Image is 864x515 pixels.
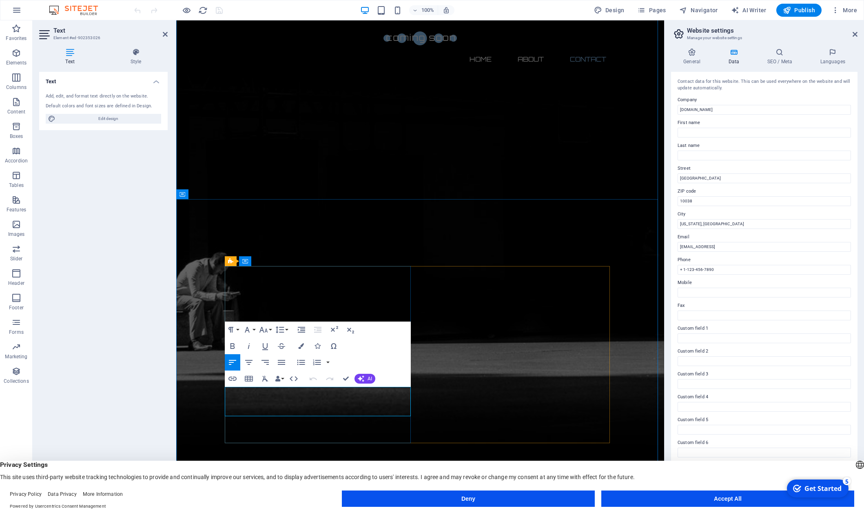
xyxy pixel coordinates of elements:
[225,371,240,387] button: Insert Link
[326,322,342,338] button: Superscript
[678,95,851,105] label: Company
[828,4,860,17] button: More
[274,322,289,338] button: Line Height
[687,34,841,42] h3: Manage your website settings
[678,255,851,265] label: Phone
[286,371,301,387] button: HTML
[808,48,857,65] h4: Languages
[678,78,851,92] div: Contact data for this website. This can be used everywhere on the website and will update automat...
[443,7,450,14] i: On resize automatically adjust zoom level to fit chosen device.
[46,114,161,124] button: Edit design
[306,371,321,387] button: Undo (⌘Z)
[310,322,326,338] button: Decrease Indent
[225,338,240,354] button: Bold (⌘B)
[5,158,28,164] p: Accordion
[343,322,358,338] button: Subscript
[678,141,851,151] label: Last name
[728,4,770,17] button: AI Writer
[6,35,27,42] p: Favorites
[274,338,289,354] button: Strikethrough
[755,48,808,65] h4: SEO / Meta
[53,27,168,34] h2: Text
[338,371,354,387] button: Confirm (⌘+⏎)
[257,338,273,354] button: Underline (⌘U)
[671,48,716,65] h4: General
[354,374,375,384] button: AI
[225,354,240,371] button: Align Left
[687,27,857,34] h2: Website settings
[7,109,25,115] p: Content
[594,6,625,14] span: Design
[39,72,168,87] h4: Text
[294,322,309,338] button: Increase Indent
[225,322,240,338] button: Paragraph Format
[634,4,669,17] button: Pages
[198,6,208,15] i: Reload page
[257,371,273,387] button: Clear Formatting
[326,338,341,354] button: Special Characters
[8,280,24,286] p: Header
[46,93,161,100] div: Add, edit, and format text directly on the website.
[4,3,66,21] div: Get Started 5 items remaining, 0% complete
[9,182,24,189] p: Tables
[368,376,372,381] span: AI
[241,371,257,387] button: Insert Table
[776,4,822,17] button: Publish
[731,6,767,14] span: AI Writer
[9,304,24,311] p: Footer
[58,114,159,124] span: Edit design
[60,1,69,9] div: 5
[5,353,27,360] p: Marketing
[182,5,191,15] button: Click here to leave preview mode and continue editing
[293,338,309,354] button: Colors
[637,6,666,14] span: Pages
[274,354,289,371] button: Align Justify
[678,118,851,128] label: First name
[198,5,208,15] button: reload
[678,392,851,402] label: Custom field 4
[10,255,23,262] p: Slider
[421,5,434,15] h6: 100%
[53,34,151,42] h3: Element #ed-902353026
[678,232,851,242] label: Email
[309,354,325,371] button: Ordered List
[293,354,309,371] button: Unordered List
[47,5,108,15] img: Editor Logo
[257,322,273,338] button: Font Size
[4,378,29,384] p: Collections
[310,338,325,354] button: Icons
[241,338,257,354] button: Italic (⌘I)
[46,103,161,110] div: Default colors and font sizes are defined in Design.
[39,48,104,65] h4: Text
[591,4,628,17] div: Design (Ctrl+Alt+Y)
[22,8,59,17] div: Get Started
[9,329,24,335] p: Forms
[716,48,755,65] h4: Data
[274,371,285,387] button: Data Bindings
[6,60,27,66] p: Elements
[241,354,257,371] button: Align Center
[8,231,25,238] p: Images
[678,369,851,379] label: Custom field 3
[6,84,27,91] p: Columns
[678,186,851,196] label: ZIP code
[10,133,23,140] p: Boxes
[257,354,273,371] button: Align Right
[678,164,851,173] label: Street
[678,346,851,356] label: Custom field 2
[591,4,628,17] button: Design
[325,354,331,371] button: Ordered List
[678,209,851,219] label: City
[678,301,851,311] label: Fax
[831,6,857,14] span: More
[7,206,26,213] p: Features
[783,6,815,14] span: Publish
[322,371,337,387] button: Redo (⌘⇧Z)
[679,6,718,14] span: Navigator
[678,278,851,288] label: Mobile
[678,324,851,333] label: Custom field 1
[104,48,168,65] h4: Style
[678,438,851,448] label: Custom field 6
[409,5,438,15] button: 100%
[678,415,851,425] label: Custom field 5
